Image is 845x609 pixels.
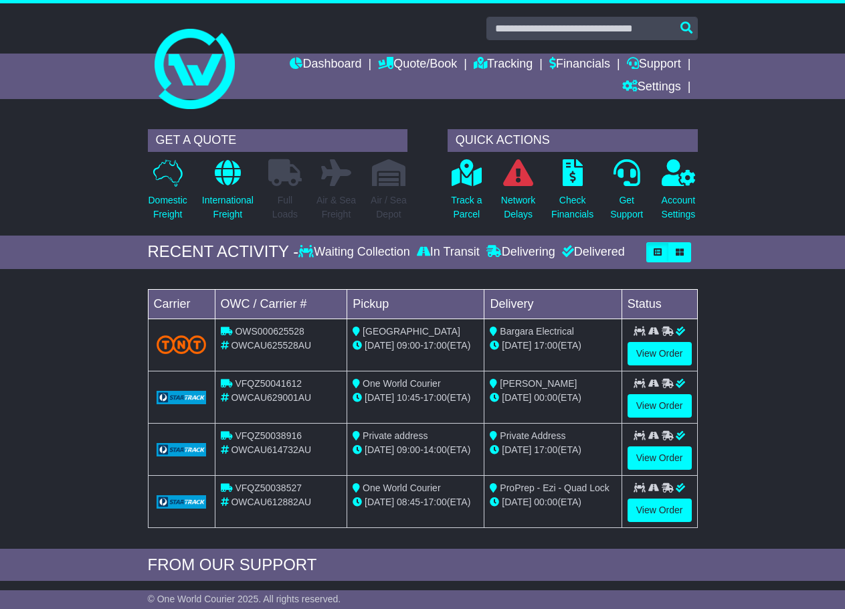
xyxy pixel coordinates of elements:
[363,326,460,337] span: [GEOGRAPHIC_DATA]
[549,54,610,76] a: Financials
[347,289,484,319] td: Pickup
[371,193,407,222] p: Air / Sea Depot
[610,193,643,222] p: Get Support
[628,499,692,522] a: View Order
[490,339,616,353] div: (ETA)
[397,392,420,403] span: 10:45
[662,193,696,222] p: Account Settings
[148,594,341,604] span: © One World Courier 2025. All rights reserved.
[148,242,299,262] div: RECENT ACTIVITY -
[500,159,536,229] a: NetworkDelays
[397,497,420,507] span: 08:45
[609,159,644,229] a: GetSupport
[353,391,478,405] div: - (ETA)
[235,483,302,493] span: VFQZ50038527
[474,54,533,76] a: Tracking
[484,289,622,319] td: Delivery
[490,495,616,509] div: (ETA)
[397,340,420,351] span: 09:00
[451,193,482,222] p: Track a Parcel
[502,340,531,351] span: [DATE]
[363,378,440,389] span: One World Courier
[231,444,311,455] span: OWCAU614732AU
[363,483,440,493] span: One World Courier
[413,245,483,260] div: In Transit
[365,497,394,507] span: [DATE]
[500,378,577,389] span: [PERSON_NAME]
[231,340,311,351] span: OWCAU625528AU
[365,444,394,455] span: [DATE]
[215,289,347,319] td: OWC / Carrier #
[298,245,413,260] div: Waiting Collection
[627,54,681,76] a: Support
[483,245,559,260] div: Delivering
[628,342,692,365] a: View Order
[231,497,311,507] span: OWCAU612882AU
[231,392,311,403] span: OWCAU629001AU
[622,289,697,319] td: Status
[316,193,356,222] p: Air & Sea Freight
[378,54,457,76] a: Quote/Book
[365,340,394,351] span: [DATE]
[628,446,692,470] a: View Order
[424,497,447,507] span: 17:00
[148,289,215,319] td: Carrier
[622,76,681,99] a: Settings
[424,392,447,403] span: 17:00
[353,339,478,353] div: - (ETA)
[148,159,188,229] a: DomesticFreight
[157,391,207,404] img: GetCarrierServiceLogo
[149,193,187,222] p: Domestic Freight
[157,443,207,456] img: GetCarrierServiceLogo
[628,394,692,418] a: View Order
[157,335,207,353] img: TNT_Domestic.png
[235,430,302,441] span: VFQZ50038916
[559,245,625,260] div: Delivered
[363,430,428,441] span: Private address
[353,443,478,457] div: - (ETA)
[448,129,698,152] div: QUICK ACTIONS
[201,159,254,229] a: InternationalFreight
[661,159,696,229] a: AccountSettings
[500,326,574,337] span: Bargara Electrical
[235,378,302,389] span: VFQZ50041612
[501,193,535,222] p: Network Delays
[500,430,565,441] span: Private Address
[290,54,361,76] a: Dashboard
[502,392,531,403] span: [DATE]
[365,392,394,403] span: [DATE]
[502,444,531,455] span: [DATE]
[353,495,478,509] div: - (ETA)
[534,497,557,507] span: 00:00
[502,497,531,507] span: [DATE]
[534,444,557,455] span: 17:00
[268,193,302,222] p: Full Loads
[490,391,616,405] div: (ETA)
[235,326,304,337] span: OWS000625528
[424,340,447,351] span: 17:00
[500,483,609,493] span: ProPrep - Ezi - Quad Lock
[157,495,207,509] img: GetCarrierServiceLogo
[551,159,594,229] a: CheckFinancials
[534,392,557,403] span: 00:00
[148,555,698,575] div: FROM OUR SUPPORT
[534,340,557,351] span: 17:00
[551,193,593,222] p: Check Financials
[490,443,616,457] div: (ETA)
[450,159,482,229] a: Track aParcel
[424,444,447,455] span: 14:00
[148,129,407,152] div: GET A QUOTE
[397,444,420,455] span: 09:00
[202,193,254,222] p: International Freight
